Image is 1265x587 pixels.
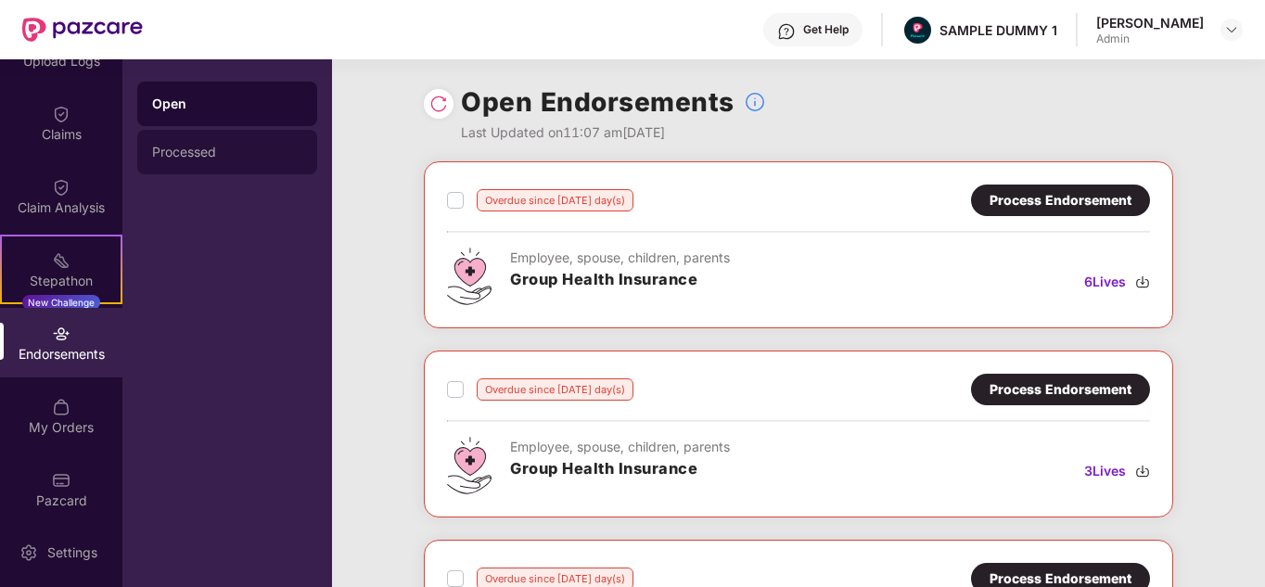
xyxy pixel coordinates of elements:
img: svg+xml;base64,PHN2ZyB4bWxucz0iaHR0cDovL3d3dy53My5vcmcvMjAwMC9zdmciIHdpZHRoPSI0Ny43MTQiIGhlaWdodD... [447,248,492,305]
img: svg+xml;base64,PHN2ZyBpZD0iQ2xhaW0iIHhtbG5zPSJodHRwOi8vd3d3LnczLm9yZy8yMDAwL3N2ZyIgd2lkdGg9IjIwIi... [52,178,70,197]
div: Stepathon [2,272,121,290]
img: svg+xml;base64,PHN2ZyBpZD0iQ2xhaW0iIHhtbG5zPSJodHRwOi8vd3d3LnczLm9yZy8yMDAwL3N2ZyIgd2lkdGg9IjIwIi... [52,105,70,123]
div: [PERSON_NAME] [1096,14,1204,32]
div: Admin [1096,32,1204,46]
span: 3 Lives [1084,461,1126,481]
div: New Challenge [22,295,100,310]
div: Get Help [803,22,849,37]
div: Processed [152,145,302,160]
img: svg+xml;base64,PHN2ZyBpZD0iRG93bmxvYWQtMzJ4MzIiIHhtbG5zPSJodHRwOi8vd3d3LnczLm9yZy8yMDAwL3N2ZyIgd2... [1135,274,1150,289]
div: Last Updated on 11:07 am[DATE] [461,122,766,143]
img: svg+xml;base64,PHN2ZyBpZD0iSW5mb18tXzMyeDMyIiBkYXRhLW5hbWU9IkluZm8gLSAzMngzMiIgeG1sbnM9Imh0dHA6Ly... [744,91,766,113]
img: New Pazcare Logo [22,18,143,42]
img: svg+xml;base64,PHN2ZyBpZD0iUmVsb2FkLTMyeDMyIiB4bWxucz0iaHR0cDovL3d3dy53My5vcmcvMjAwMC9zdmciIHdpZH... [429,95,448,113]
div: Employee, spouse, children, parents [510,248,730,268]
img: svg+xml;base64,PHN2ZyBpZD0iTXlfT3JkZXJzIiBkYXRhLW5hbWU9Ik15IE9yZGVycyIgeG1sbnM9Imh0dHA6Ly93d3cudz... [52,398,70,416]
img: svg+xml;base64,PHN2ZyBpZD0iSGVscC0zMngzMiIgeG1sbnM9Imh0dHA6Ly93d3cudzMub3JnLzIwMDAvc3ZnIiB3aWR0aD... [777,22,796,41]
img: svg+xml;base64,PHN2ZyBpZD0iUGF6Y2FyZCIgeG1sbnM9Imh0dHA6Ly93d3cudzMub3JnLzIwMDAvc3ZnIiB3aWR0aD0iMj... [52,471,70,490]
div: Overdue since [DATE] day(s) [477,189,633,211]
img: svg+xml;base64,PHN2ZyBpZD0iRHJvcGRvd24tMzJ4MzIiIHhtbG5zPSJodHRwOi8vd3d3LnczLm9yZy8yMDAwL3N2ZyIgd2... [1224,22,1239,37]
div: Settings [42,543,103,562]
div: Employee, spouse, children, parents [510,437,730,457]
div: SAMPLE DUMMY 1 [939,21,1057,39]
img: Pazcare_Alternative_logo-01-01.png [904,17,931,44]
div: Process Endorsement [990,190,1131,211]
img: svg+xml;base64,PHN2ZyBpZD0iU2V0dGluZy0yMHgyMCIgeG1sbnM9Imh0dHA6Ly93d3cudzMub3JnLzIwMDAvc3ZnIiB3aW... [19,543,38,562]
h3: Group Health Insurance [510,268,730,292]
span: 6 Lives [1084,272,1126,292]
div: Process Endorsement [990,379,1131,400]
div: Overdue since [DATE] day(s) [477,378,633,401]
img: svg+xml;base64,PHN2ZyBpZD0iRG93bmxvYWQtMzJ4MzIiIHhtbG5zPSJodHRwOi8vd3d3LnczLm9yZy8yMDAwL3N2ZyIgd2... [1135,464,1150,479]
h3: Group Health Insurance [510,457,730,481]
img: svg+xml;base64,PHN2ZyB4bWxucz0iaHR0cDovL3d3dy53My5vcmcvMjAwMC9zdmciIHdpZHRoPSI0Ny43MTQiIGhlaWdodD... [447,437,492,494]
h1: Open Endorsements [461,82,735,122]
img: svg+xml;base64,PHN2ZyB4bWxucz0iaHR0cDovL3d3dy53My5vcmcvMjAwMC9zdmciIHdpZHRoPSIyMSIgaGVpZ2h0PSIyMC... [52,251,70,270]
img: svg+xml;base64,PHN2ZyBpZD0iRW5kb3JzZW1lbnRzIiB4bWxucz0iaHR0cDovL3d3dy53My5vcmcvMjAwMC9zdmciIHdpZH... [52,325,70,343]
div: Open [152,95,302,113]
